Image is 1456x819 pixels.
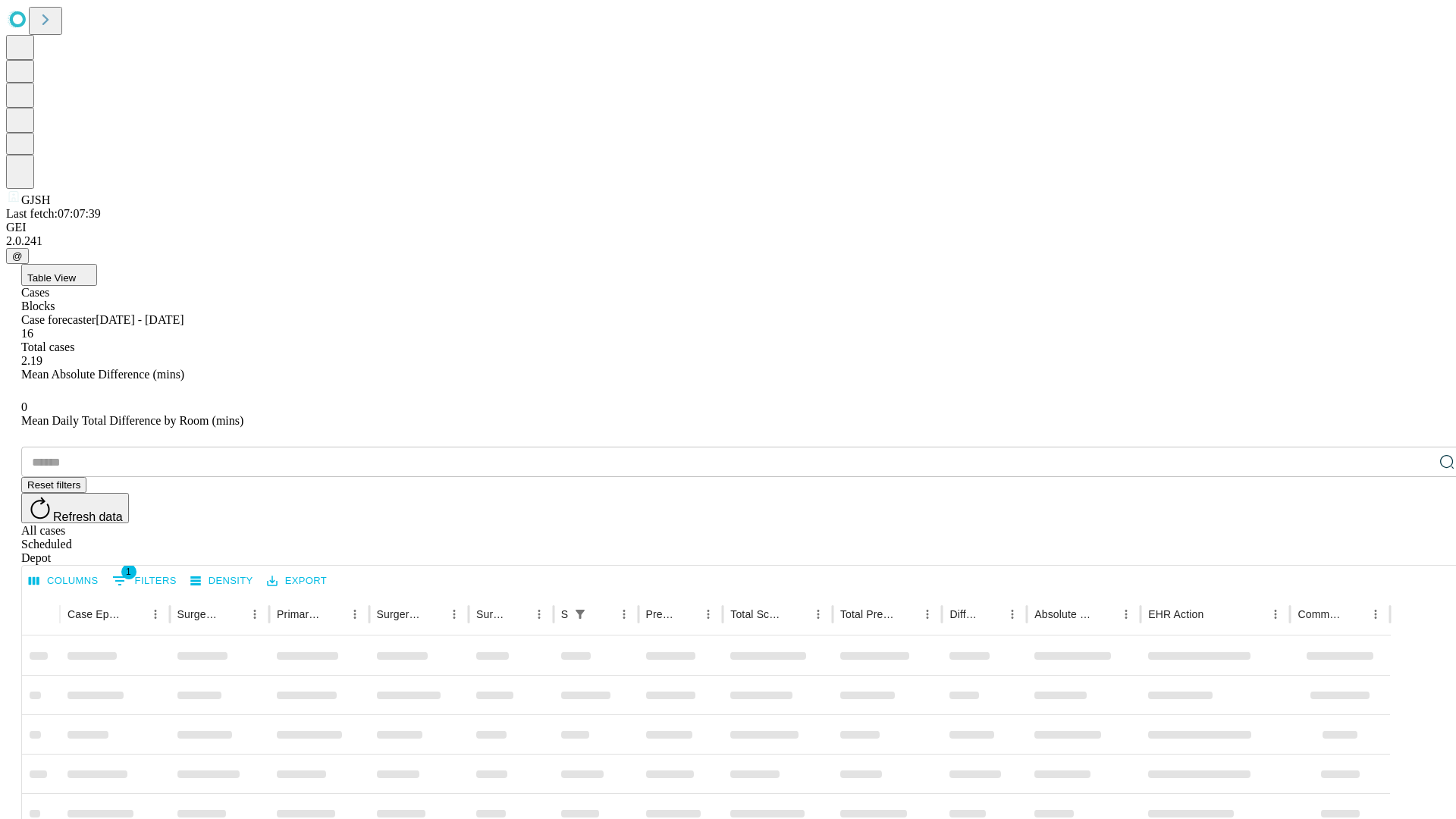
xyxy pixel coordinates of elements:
span: [DATE] - [DATE] [96,313,184,326]
div: Surgery Date [476,608,506,620]
button: Menu [444,604,465,625]
button: Sort [422,604,444,625]
span: GJSH [21,193,50,206]
span: Refresh data [53,510,123,523]
button: Sort [124,604,145,625]
button: Menu [917,604,938,625]
div: Primary Service [277,608,321,620]
div: Surgery Name [377,608,421,620]
button: Menu [1265,604,1286,625]
button: Menu [808,604,829,625]
button: Menu [145,604,166,625]
button: Reset filters [21,477,86,493]
div: Absolute Difference [1034,608,1093,620]
button: Table View [21,264,97,286]
button: Sort [592,604,613,625]
button: Sort [676,604,698,625]
button: Sort [1344,604,1365,625]
div: Total Predicted Duration [840,608,895,620]
span: Mean Daily Total Difference by Room (mins) [21,414,243,427]
div: Scheduled In Room Duration [561,608,568,620]
button: Show filters [570,604,591,625]
button: Density [187,570,257,593]
span: Total cases [21,340,74,353]
div: 1 active filter [570,604,591,625]
button: Menu [1365,604,1386,625]
button: Menu [529,604,550,625]
button: Menu [244,604,265,625]
span: 0 [21,400,27,413]
span: Mean Absolute Difference (mins) [21,368,184,381]
div: Surgeon Name [177,608,221,620]
div: 2.0.241 [6,234,1450,248]
button: @ [6,248,29,264]
div: Predicted In Room Duration [646,608,676,620]
div: Comments [1298,608,1341,620]
button: Menu [1002,604,1023,625]
button: Sort [1205,604,1226,625]
button: Menu [344,604,366,625]
span: Case forecaster [21,313,96,326]
button: Export [263,570,331,593]
button: Sort [507,604,529,625]
div: Difference [949,608,979,620]
span: 1 [121,564,136,579]
span: Reset filters [27,479,80,491]
button: Refresh data [21,493,129,523]
div: Total Scheduled Duration [730,608,785,620]
div: Case Epic Id [67,608,122,620]
button: Select columns [25,570,102,593]
div: EHR Action [1148,608,1203,620]
button: Menu [698,604,719,625]
span: @ [12,250,23,262]
span: 16 [21,327,33,340]
button: Sort [223,604,244,625]
span: Table View [27,272,76,284]
button: Sort [323,604,344,625]
button: Sort [896,604,917,625]
button: Show filters [108,569,180,593]
button: Sort [981,604,1002,625]
div: GEI [6,221,1450,234]
span: 2.19 [21,354,42,367]
button: Sort [786,604,808,625]
button: Menu [1116,604,1137,625]
button: Sort [1094,604,1116,625]
span: Last fetch: 07:07:39 [6,207,101,220]
button: Menu [613,604,635,625]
